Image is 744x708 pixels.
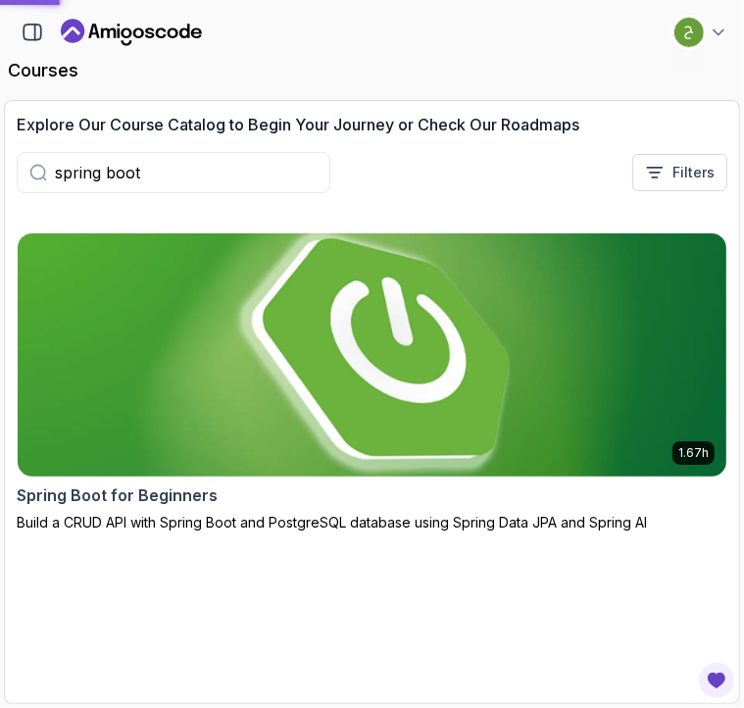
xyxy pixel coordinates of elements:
[17,513,727,532] p: Build a CRUD API with Spring Boot and PostgreSQL database using Spring Data JPA and Spring AI
[673,17,728,48] button: user profile image
[672,163,715,182] p: Filters
[8,57,736,84] h2: courses
[697,661,736,700] button: Open Feedback Button
[17,232,727,532] a: Spring Boot for Beginners card1.67hSpring Boot for BeginnersBuild a CRUD API with Spring Boot and...
[674,18,704,47] img: user profile image
[55,161,318,184] input: Search...
[17,483,218,507] h2: Spring Boot for Beginners
[632,154,727,191] button: Filters
[17,113,727,136] h3: Explore Our Course Catalog to Begin Your Journey or Check Our Roadmaps
[61,17,202,48] a: Landing page
[678,445,709,461] p: 1.67h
